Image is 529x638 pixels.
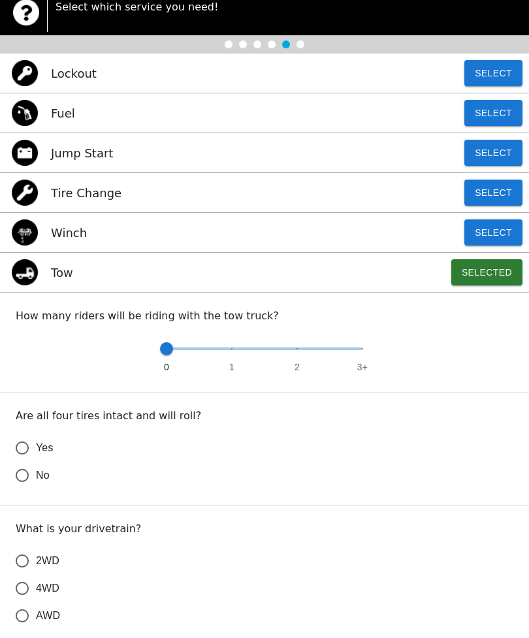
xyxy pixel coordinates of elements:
span: 3+ [357,360,368,374]
img: lockout icon [12,60,38,86]
button: Select [464,219,522,246]
p: Tire Change [51,184,121,202]
button: Select [464,100,522,126]
img: jump start icon [12,140,38,166]
span: 0 [164,360,169,374]
span: No [36,468,50,483]
span: 2WD [36,553,59,569]
button: Select [464,60,522,86]
p: Lockout [51,65,97,82]
img: winch icon [12,219,38,246]
img: tow icon [12,259,38,285]
button: Selected [451,259,522,285]
button: Select [464,180,522,206]
p: What is your drivetrain? [16,521,513,537]
p: Jump Start [51,144,113,162]
img: gas icon [12,100,38,126]
p: Tow [51,264,73,281]
p: Are all four tires intact and will roll? [16,408,513,424]
p: How many riders will be riding with the tow truck? [16,308,513,324]
span: 1 [229,360,234,374]
button: Select [464,140,522,166]
span: AWD [36,608,60,624]
span: 4WD [36,581,59,596]
p: Winch [51,224,87,242]
span: 2 [295,360,300,374]
span: Yes [36,440,54,456]
p: Fuel [51,104,75,122]
img: flat tire icon [12,180,38,206]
